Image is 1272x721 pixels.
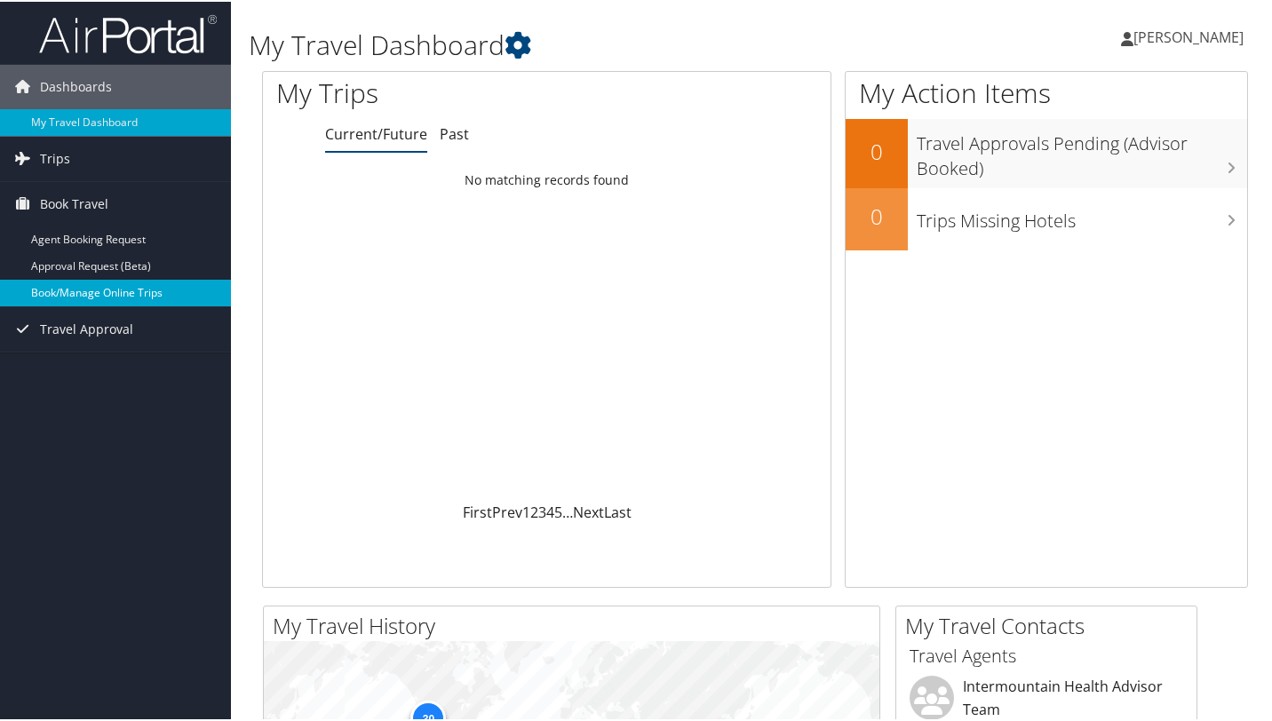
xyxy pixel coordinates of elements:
h2: My Travel History [273,609,879,639]
span: … [562,501,573,520]
a: 0Trips Missing Hotels [846,186,1247,249]
span: Trips [40,135,70,179]
a: Prev [492,501,522,520]
h1: My Action Items [846,73,1247,110]
a: 5 [554,501,562,520]
a: 4 [546,501,554,520]
a: Last [604,501,632,520]
a: 1 [522,501,530,520]
span: Book Travel [40,180,108,225]
span: Dashboards [40,63,112,107]
a: Past [440,123,469,142]
h3: Travel Agents [910,642,1183,667]
h2: 0 [846,135,908,165]
a: 2 [530,501,538,520]
span: [PERSON_NAME] [1133,26,1244,45]
a: 3 [538,501,546,520]
h2: My Travel Contacts [905,609,1196,639]
a: First [463,501,492,520]
a: Current/Future [325,123,427,142]
img: airportal-logo.png [39,12,217,53]
a: Next [573,501,604,520]
a: 0Travel Approvals Pending (Advisor Booked) [846,117,1247,186]
h3: Travel Approvals Pending (Advisor Booked) [917,121,1247,179]
h1: My Trips [276,73,581,110]
a: [PERSON_NAME] [1121,9,1261,62]
td: No matching records found [263,162,831,194]
span: Travel Approval [40,305,133,350]
h1: My Travel Dashboard [249,25,924,62]
h3: Trips Missing Hotels [917,198,1247,232]
h2: 0 [846,200,908,230]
